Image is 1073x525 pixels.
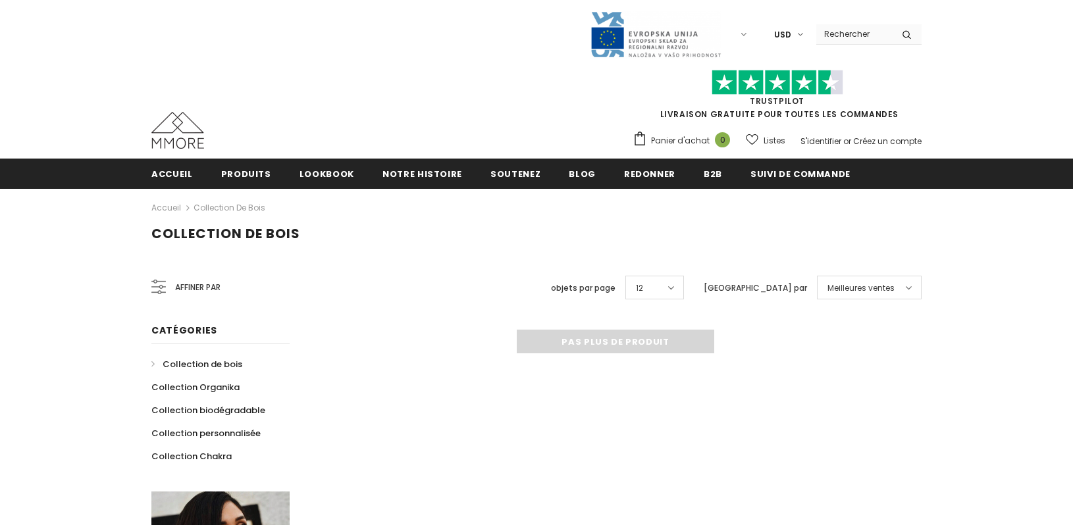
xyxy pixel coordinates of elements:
[151,399,265,422] a: Collection biodégradable
[800,136,841,147] a: S'identifier
[827,282,895,295] span: Meilleures ventes
[704,168,722,180] span: B2B
[704,282,807,295] label: [GEOGRAPHIC_DATA] par
[151,381,240,393] span: Collection Organika
[746,129,785,152] a: Listes
[569,159,596,188] a: Blog
[590,28,721,39] a: Javni Razpis
[151,324,217,337] span: Catégories
[750,159,851,188] a: Suivi de commande
[382,168,462,180] span: Notre histoire
[151,422,261,445] a: Collection personnalisée
[750,168,851,180] span: Suivi de commande
[175,280,221,295] span: Affiner par
[163,358,242,370] span: Collection de bois
[624,168,675,180] span: Redonner
[715,132,730,147] span: 0
[300,168,354,180] span: Lookbook
[221,159,271,188] a: Produits
[151,404,265,416] span: Collection biodégradable
[151,353,242,376] a: Collection de bois
[569,168,596,180] span: Blog
[151,200,181,216] a: Accueil
[300,159,354,188] a: Lookbook
[151,159,193,188] a: Accueil
[633,76,922,120] span: LIVRAISON GRATUITE POUR TOUTES LES COMMANDES
[151,224,300,243] span: Collection de bois
[774,28,791,41] span: USD
[636,282,643,295] span: 12
[151,450,232,463] span: Collection Chakra
[750,95,804,107] a: TrustPilot
[221,168,271,180] span: Produits
[151,376,240,399] a: Collection Organika
[651,134,710,147] span: Panier d'achat
[382,159,462,188] a: Notre histoire
[490,159,540,188] a: soutenez
[151,168,193,180] span: Accueil
[624,159,675,188] a: Redonner
[194,202,265,213] a: Collection de bois
[853,136,922,147] a: Créez un compte
[704,159,722,188] a: B2B
[551,282,615,295] label: objets par page
[764,134,785,147] span: Listes
[590,11,721,59] img: Javni Razpis
[151,445,232,468] a: Collection Chakra
[712,70,843,95] img: Faites confiance aux étoiles pilotes
[843,136,851,147] span: or
[151,112,204,149] img: Cas MMORE
[816,24,892,43] input: Search Site
[151,427,261,439] span: Collection personnalisée
[633,131,737,151] a: Panier d'achat 0
[490,168,540,180] span: soutenez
